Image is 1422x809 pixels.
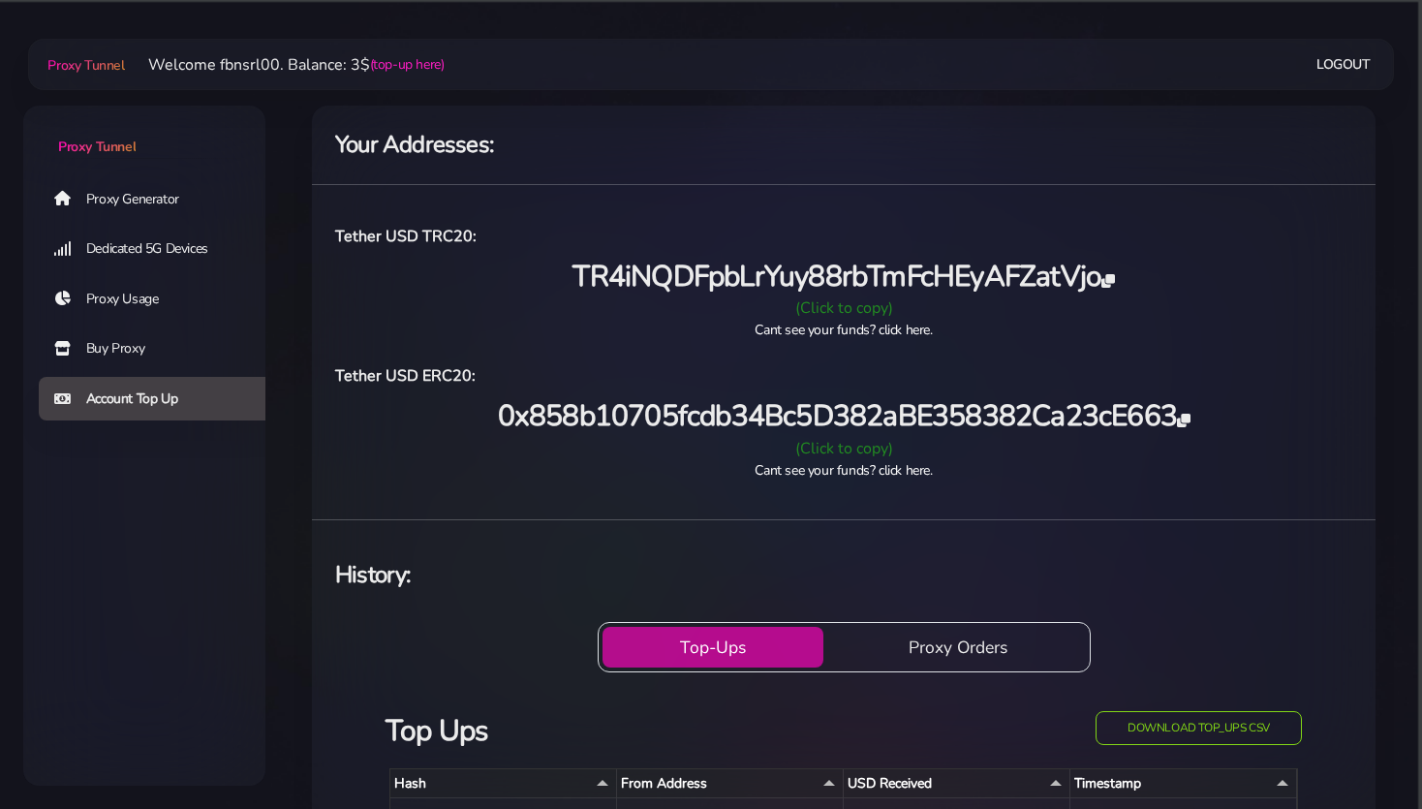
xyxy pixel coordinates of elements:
[58,138,136,156] span: Proxy Tunnel
[755,321,932,339] a: Cant see your funds? click here.
[603,627,824,668] button: Top-Ups
[1074,773,1292,793] div: Timestamp
[386,711,989,751] h3: Top Ups
[335,559,1352,591] h4: History:
[1316,47,1371,82] a: Logout
[125,53,445,77] li: Welcome fbnsrl00. Balance: 3$
[324,296,1364,320] div: (Click to copy)
[23,106,265,157] a: Proxy Tunnel
[394,773,612,793] div: Hash
[848,773,1066,793] div: USD Received
[335,129,1352,161] h4: Your Addresses:
[44,49,124,80] a: Proxy Tunnel
[324,437,1364,460] div: (Click to copy)
[1136,492,1398,785] iframe: Webchat Widget
[335,363,1352,389] h6: Tether USD ERC20:
[39,277,281,322] a: Proxy Usage
[39,377,281,421] a: Account Top Up
[39,227,281,271] a: Dedicated 5G Devices
[831,627,1086,668] button: Proxy Orders
[39,327,281,371] a: Buy Proxy
[498,396,1190,436] span: 0x858b10705fcdb34Bc5D382aBE358382Ca23cE663
[755,461,932,480] a: Cant see your funds? click here.
[370,54,445,75] a: (top-up here)
[47,56,124,75] span: Proxy Tunnel
[335,224,1352,249] h6: Tether USD TRC20:
[572,257,1114,296] span: TR4iNQDFpbLrYuy88rbTmFcHEyAFZatVjo
[621,773,839,793] div: From Address
[1096,711,1302,745] button: Download top_ups CSV
[39,176,281,221] a: Proxy Generator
